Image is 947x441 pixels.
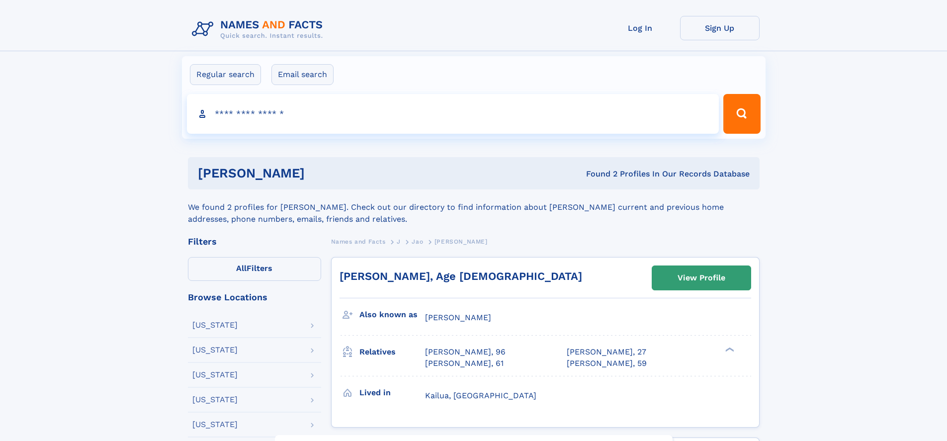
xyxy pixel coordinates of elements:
[188,189,760,225] div: We found 2 profiles for [PERSON_NAME]. Check out our directory to find information about [PERSON_...
[359,306,425,323] h3: Also known as
[188,293,321,302] div: Browse Locations
[678,266,725,289] div: View Profile
[425,313,491,322] span: [PERSON_NAME]
[192,346,238,354] div: [US_STATE]
[567,358,647,369] a: [PERSON_NAME], 59
[397,235,401,248] a: J
[190,64,261,85] label: Regular search
[412,235,423,248] a: Jao
[434,238,488,245] span: [PERSON_NAME]
[723,94,760,134] button: Search Button
[192,371,238,379] div: [US_STATE]
[188,257,321,281] label: Filters
[188,237,321,246] div: Filters
[680,16,760,40] a: Sign Up
[359,384,425,401] h3: Lived in
[192,321,238,329] div: [US_STATE]
[601,16,680,40] a: Log In
[425,391,536,400] span: Kailua, [GEOGRAPHIC_DATA]
[192,421,238,429] div: [US_STATE]
[567,347,646,357] a: [PERSON_NAME], 27
[652,266,751,290] a: View Profile
[198,167,445,179] h1: [PERSON_NAME]
[359,344,425,360] h3: Relatives
[397,238,401,245] span: J
[445,169,750,179] div: Found 2 Profiles In Our Records Database
[236,264,247,273] span: All
[425,347,506,357] a: [PERSON_NAME], 96
[271,64,334,85] label: Email search
[188,16,331,43] img: Logo Names and Facts
[723,347,735,353] div: ❯
[412,238,423,245] span: Jao
[331,235,386,248] a: Names and Facts
[340,270,582,282] a: [PERSON_NAME], Age [DEMOGRAPHIC_DATA]
[187,94,719,134] input: search input
[425,358,504,369] a: [PERSON_NAME], 61
[192,396,238,404] div: [US_STATE]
